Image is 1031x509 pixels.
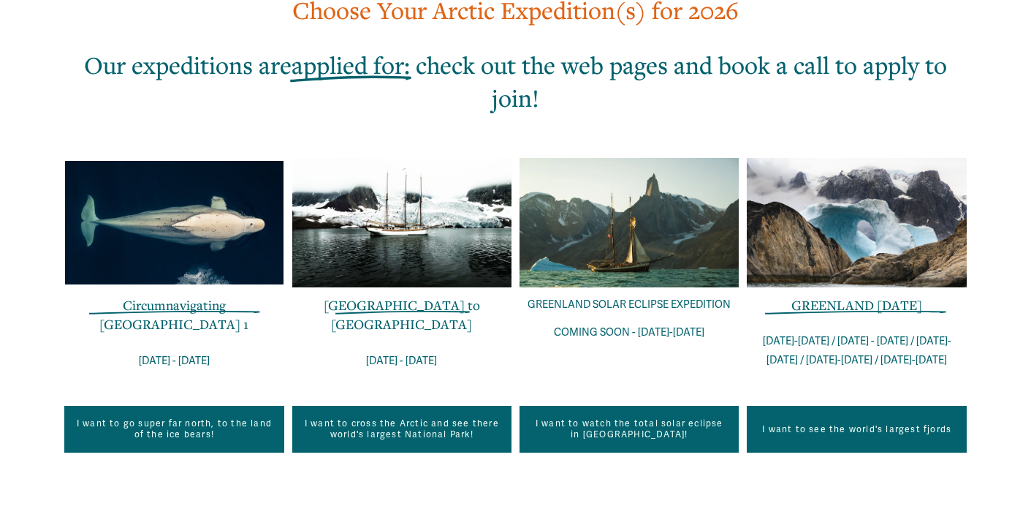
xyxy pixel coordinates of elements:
[324,296,480,333] a: [GEOGRAPHIC_DATA] to [GEOGRAPHIC_DATA]
[791,296,922,314] span: GREENLAND [DATE]
[64,48,967,114] h2: Our expeditions are : check out the web pages and book a call to apply to join!
[520,406,739,453] a: I want to watch the total solar eclipse in [GEOGRAPHIC_DATA]!
[747,332,966,370] p: [DATE]-[DATE] / [DATE] - [DATE] / [DATE]-[DATE] / [DATE]-[DATE] / [DATE]-[DATE]
[520,295,739,314] p: GREENLAND SOLAR ECLIPSE EXPEDITION
[99,296,248,333] a: Circumnavigating [GEOGRAPHIC_DATA] 1
[64,406,284,453] a: I want to go super far north, to the land of the ice bears!
[292,406,511,453] a: I want to cross the Arctic and see there world's largest National Park!
[292,49,404,80] span: applied for
[292,352,511,371] p: [DATE] - [DATE]
[64,352,284,371] p: [DATE] - [DATE]
[747,406,966,453] a: I want to see the world's largest fjords
[520,323,739,342] p: COMING SOON - [DATE]-[DATE]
